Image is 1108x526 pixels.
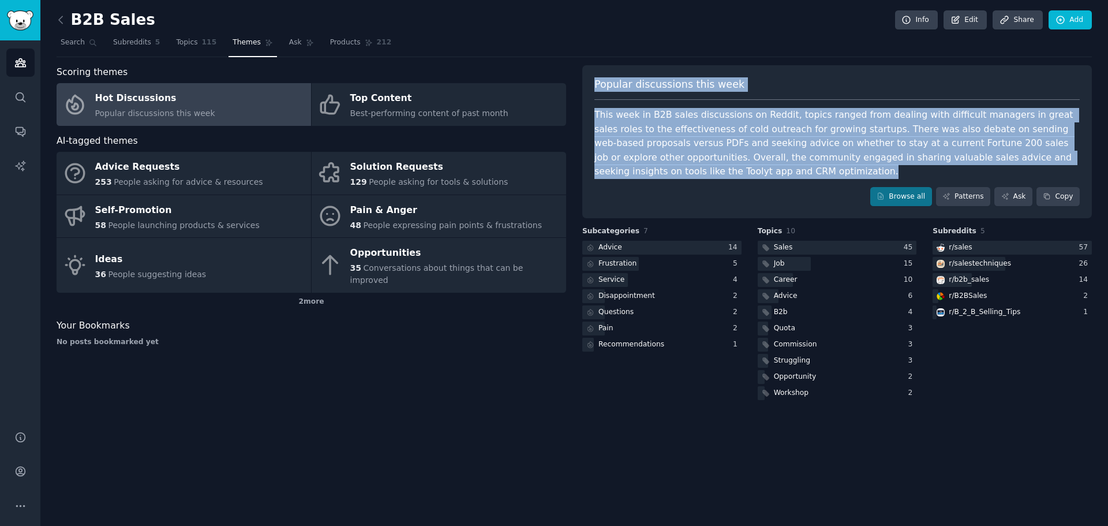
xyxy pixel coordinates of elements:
[369,177,508,186] span: People asking for tools & solutions
[758,273,917,288] a: Career10
[363,221,542,230] span: People expressing pain points & frustrations
[908,307,917,318] div: 4
[233,38,261,48] span: Themes
[904,275,917,285] div: 10
[57,195,311,238] a: Self-Promotion58People launching products & services
[1079,243,1092,253] div: 57
[57,337,566,348] div: No posts bookmarked yet
[733,275,742,285] div: 4
[108,270,206,279] span: People suggesting ideas
[1083,307,1092,318] div: 1
[172,33,220,57] a: Topics115
[993,10,1042,30] a: Share
[350,221,361,230] span: 48
[908,356,917,366] div: 3
[108,221,259,230] span: People launching products & services
[598,259,637,269] div: Frustration
[350,263,361,273] span: 35
[582,289,742,304] a: Disappointment2
[350,177,367,186] span: 129
[598,340,664,350] div: Recommendations
[937,244,945,252] img: sales
[57,134,138,148] span: AI-tagged themes
[95,270,106,279] span: 36
[598,243,622,253] div: Advice
[57,83,311,126] a: Hot DiscussionsPopular discussions this week
[908,340,917,350] div: 3
[95,250,207,268] div: Ideas
[312,238,566,293] a: Opportunities35Conversations about things that can be improved
[114,177,263,186] span: People asking for advice & resources
[95,177,112,186] span: 253
[57,65,128,80] span: Scoring themes
[937,260,945,268] img: salestechniques
[774,356,810,366] div: Struggling
[350,201,542,219] div: Pain & Anger
[57,293,566,311] div: 2 more
[582,226,639,237] span: Subcategories
[733,291,742,301] div: 2
[61,38,85,48] span: Search
[937,308,945,316] img: B_2_B_Selling_Tips
[312,195,566,238] a: Pain & Anger48People expressing pain points & frustrations
[758,226,783,237] span: Topics
[594,77,744,92] span: Popular discussions this week
[774,243,793,253] div: Sales
[582,338,742,352] a: Recommendations1
[786,227,795,235] span: 10
[774,291,798,301] div: Advice
[202,38,217,48] span: 115
[1079,259,1092,269] div: 26
[733,323,742,334] div: 2
[895,10,938,30] a: Info
[949,259,1011,269] div: r/ salestechniques
[944,10,987,30] a: Edit
[774,388,808,398] div: Workshop
[95,221,106,230] span: 58
[774,372,817,382] div: Opportunity
[350,263,523,285] span: Conversations about things that can be improved
[933,257,1092,271] a: salestechniquesr/salestechniques26
[312,152,566,195] a: Solution Requests129People asking for tools & solutions
[1049,10,1092,30] a: Add
[774,323,795,334] div: Quota
[285,33,318,57] a: Ask
[774,307,788,318] div: B2b
[57,238,311,293] a: Ideas36People suggesting ideas
[758,289,917,304] a: Advice6
[582,273,742,288] a: Service4
[933,305,1092,320] a: B_2_B_Selling_Tipsr/B_2_B_Selling_Tips1
[908,372,917,382] div: 2
[326,33,395,57] a: Products212
[350,158,508,177] div: Solution Requests
[908,291,917,301] div: 6
[582,305,742,320] a: Questions2
[350,109,508,118] span: Best-performing content of past month
[95,158,263,177] div: Advice Requests
[1036,187,1080,207] button: Copy
[980,227,985,235] span: 5
[937,276,945,284] img: b2b_sales
[870,187,932,207] a: Browse all
[643,227,648,235] span: 7
[57,319,130,333] span: Your Bookmarks
[289,38,302,48] span: Ask
[908,388,917,398] div: 2
[949,307,1020,318] div: r/ B_2_B_Selling_Tips
[598,323,613,334] div: Pain
[733,307,742,318] div: 2
[350,89,508,108] div: Top Content
[904,243,917,253] div: 45
[758,305,917,320] a: B2b4
[949,275,989,285] div: r/ b2b_sales
[1079,275,1092,285] div: 14
[936,187,990,207] a: Patterns
[109,33,164,57] a: Subreddits5
[95,201,260,219] div: Self-Promotion
[377,38,392,48] span: 212
[330,38,361,48] span: Products
[933,273,1092,288] a: b2b_salesr/b2b_sales14
[758,338,917,352] a: Commission3
[57,11,155,29] h2: B2B Sales
[350,244,560,263] div: Opportunities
